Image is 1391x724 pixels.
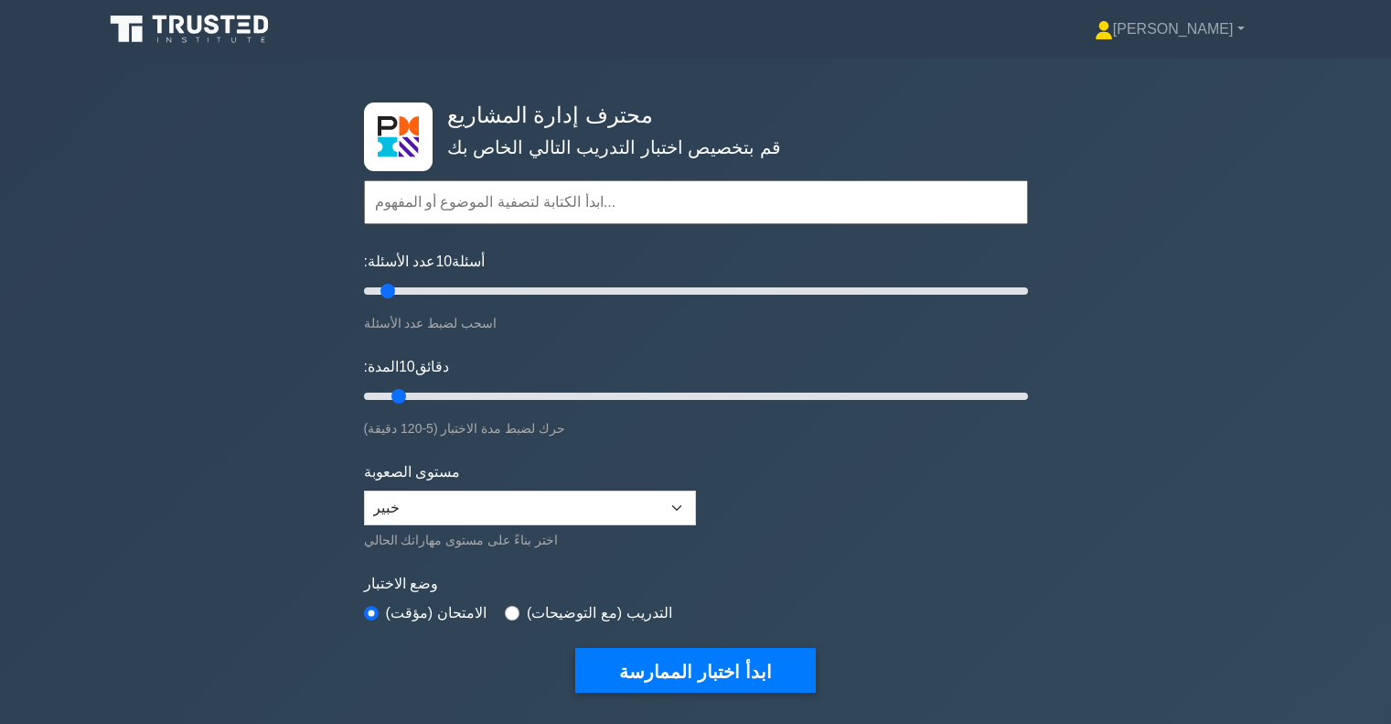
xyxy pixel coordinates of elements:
font: 10 [399,359,415,374]
font: أسئلة [452,254,485,269]
font: دقائق [415,359,449,374]
a: [PERSON_NAME] [1051,11,1289,48]
font: [PERSON_NAME] [1113,21,1234,37]
font: 10 [435,254,452,269]
input: ابدأ الكتابة لتصفية الموضوع أو المفهوم... [364,180,1028,224]
font: وضع الاختبار [364,576,438,591]
font: ابدأ اختبار الممارسة [619,662,771,682]
button: ابدأ اختبار الممارسة [575,648,815,693]
font: مستوى الصعوبة [364,464,460,480]
font: محترف إدارة المشاريع [447,103,653,127]
font: اختر بناءً على مستوى مهاراتك الحالي [364,533,558,547]
font: التدريب (مع التوضيحات) [527,605,672,621]
font: حرك لضبط مدة الاختبار (5-120 دقيقة) [364,421,566,436]
font: عدد الأسئلة: [364,254,436,269]
font: المدة: [364,359,399,374]
font: اسحب لضبط عدد الأسئلة [364,316,498,330]
font: الامتحان (مؤقت) [386,605,487,621]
